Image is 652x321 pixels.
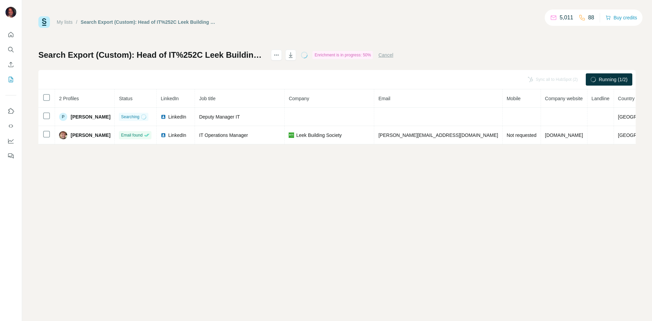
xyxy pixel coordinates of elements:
[199,132,248,138] span: IT Operations Manager
[378,96,390,101] span: Email
[121,114,139,120] span: Searching
[161,114,166,120] img: LinkedIn logo
[59,131,67,139] img: Avatar
[38,16,50,28] img: Surfe Logo
[618,96,635,101] span: Country
[119,96,132,101] span: Status
[507,132,537,138] span: Not requested
[312,51,373,59] div: Enrichment is in progress: 50%
[560,14,573,22] p: 5,011
[5,73,16,86] button: My lists
[81,19,216,25] div: Search Export (Custom): Head of IT%252C Leek Building Society - [DATE] 11:22
[5,105,16,117] button: Use Surfe on LinkedIn
[378,132,498,138] span: [PERSON_NAME][EMAIL_ADDRESS][DOMAIN_NAME]
[199,114,240,120] span: Deputy Manager IT
[71,113,110,120] span: [PERSON_NAME]
[289,96,309,101] span: Company
[605,13,637,22] button: Buy credits
[59,96,79,101] span: 2 Profiles
[5,7,16,18] img: Avatar
[161,96,179,101] span: LinkedIn
[5,29,16,41] button: Quick start
[545,132,583,138] span: [DOMAIN_NAME]
[76,19,77,25] li: /
[599,76,628,83] span: Running (1/2)
[289,132,294,138] img: company-logo
[5,120,16,132] button: Use Surfe API
[57,19,73,25] a: My lists
[199,96,215,101] span: Job title
[161,132,166,138] img: LinkedIn logo
[545,96,583,101] span: Company website
[296,132,342,139] span: Leek Building Society
[168,132,186,139] span: LinkedIn
[121,132,142,138] span: Email found
[5,43,16,56] button: Search
[59,113,67,121] div: P
[592,96,610,101] span: Landline
[271,50,282,60] button: actions
[5,58,16,71] button: Enrich CSV
[507,96,521,101] span: Mobile
[38,50,265,60] h1: Search Export (Custom): Head of IT%252C Leek Building Society - [DATE] 11:22
[5,135,16,147] button: Dashboard
[5,150,16,162] button: Feedback
[168,113,186,120] span: LinkedIn
[378,52,393,58] button: Cancel
[71,132,110,139] span: [PERSON_NAME]
[588,14,594,22] p: 88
